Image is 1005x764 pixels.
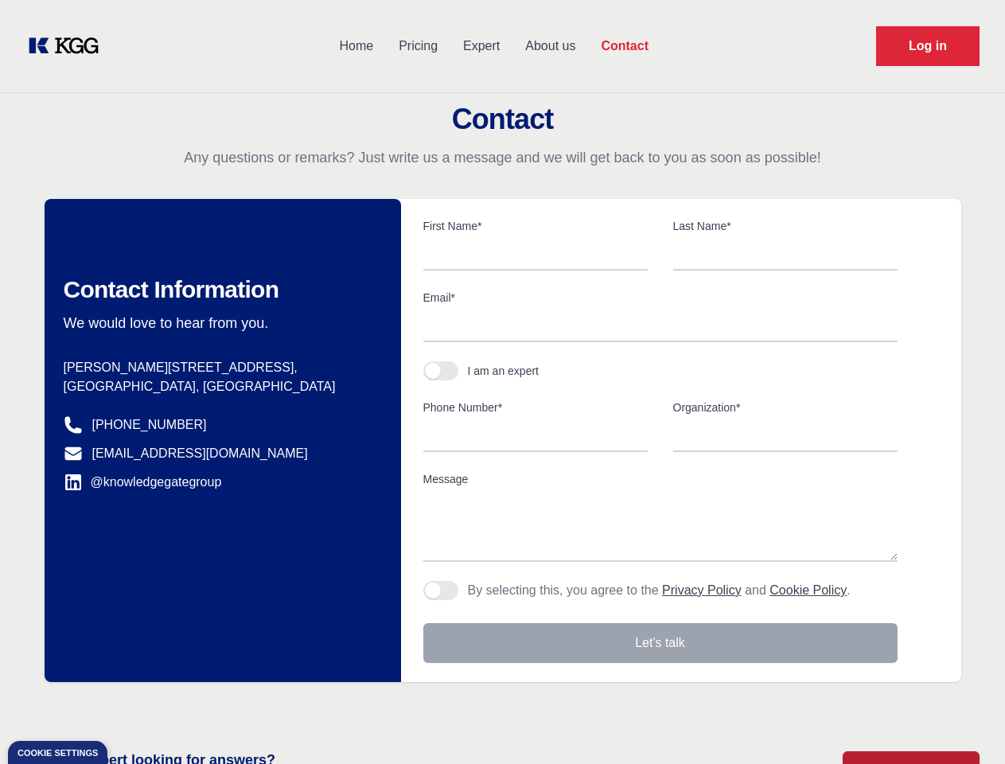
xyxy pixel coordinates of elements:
h2: Contact [19,103,986,135]
p: [PERSON_NAME][STREET_ADDRESS], [64,358,376,377]
iframe: Chat Widget [925,688,1005,764]
p: We would love to hear from you. [64,314,376,333]
a: Pricing [386,25,450,67]
a: Home [326,25,386,67]
label: First Name* [423,218,648,234]
div: I am an expert [468,363,540,379]
a: Cookie Policy [769,583,847,597]
label: Last Name* [673,218,898,234]
a: About us [512,25,588,67]
a: [EMAIL_ADDRESS][DOMAIN_NAME] [92,444,308,463]
a: Contact [588,25,661,67]
label: Email* [423,290,898,306]
label: Phone Number* [423,400,648,415]
a: @knowledgegategroup [64,473,222,492]
h2: Contact Information [64,275,376,304]
div: Cookie settings [18,749,98,758]
a: [PHONE_NUMBER] [92,415,207,435]
label: Organization* [673,400,898,415]
a: Expert [450,25,512,67]
a: KOL Knowledge Platform: Talk to Key External Experts (KEE) [25,33,111,59]
p: By selecting this, you agree to the and . [468,581,851,600]
label: Message [423,471,898,487]
p: [GEOGRAPHIC_DATA], [GEOGRAPHIC_DATA] [64,377,376,396]
a: Request Demo [876,26,980,66]
button: Let's talk [423,623,898,663]
a: Privacy Policy [662,583,742,597]
p: Any questions or remarks? Just write us a message and we will get back to you as soon as possible! [19,148,986,167]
